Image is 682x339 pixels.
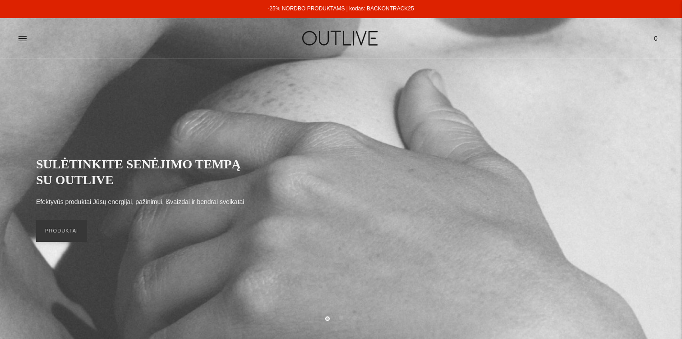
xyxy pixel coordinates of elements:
h2: SULĖTINKITE SENĖJIMO TEMPĄ SU OUTLIVE [36,156,253,188]
span: 0 [650,32,662,45]
button: Move carousel to slide 2 [339,316,343,320]
img: OUTLIVE [285,23,397,54]
button: Move carousel to slide 3 [352,316,357,320]
p: Efektyvūs produktai Jūsų energijai, pažinimui, išvaizdai ir bendrai sveikatai [36,197,244,208]
a: -25% NORDBO PRODUKTAMS | kodas: BACKONTRACK25 [267,5,414,12]
a: PRODUKTAI [36,220,87,242]
button: Move carousel to slide 1 [325,316,330,321]
a: 0 [648,28,664,48]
